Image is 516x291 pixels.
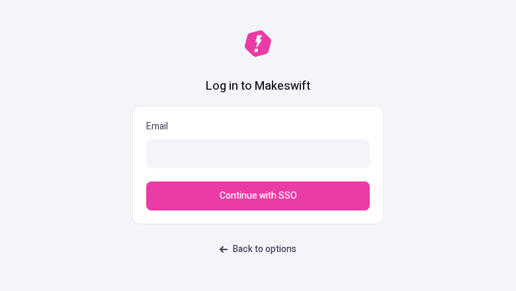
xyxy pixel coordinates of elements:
a: Back to options [212,238,304,261]
span: Continue with SSO [220,189,297,203]
p: Email [146,119,370,134]
input: Email [146,139,370,168]
button: Continue with SSO [146,181,370,210]
h1: Log in to Makeswift [206,78,310,95]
